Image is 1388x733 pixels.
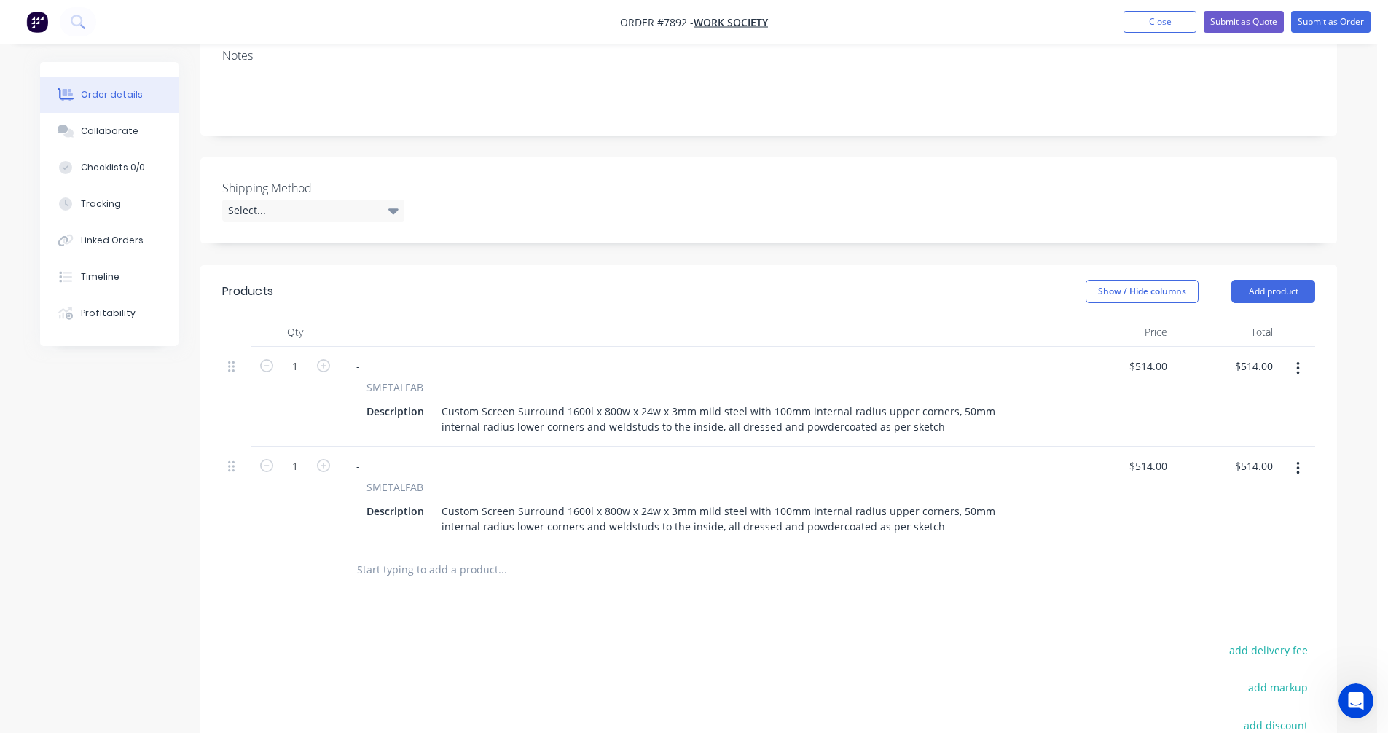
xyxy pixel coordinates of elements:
[40,259,179,295] button: Timeline
[81,234,144,247] div: Linked Orders
[361,501,430,522] div: Description
[81,270,119,283] div: Timeline
[40,77,179,113] button: Order details
[251,318,339,347] div: Qty
[345,356,372,377] div: -
[1338,683,1373,718] iframe: Intercom live chat
[366,380,423,395] span: SMETALFAB
[81,161,145,174] div: Checklists 0/0
[1291,11,1371,33] button: Submit as Order
[81,125,138,138] div: Collaborate
[40,186,179,222] button: Tracking
[26,11,48,33] img: Factory
[222,200,404,222] div: Select...
[222,179,404,197] label: Shipping Method
[1067,318,1173,347] div: Price
[345,455,372,477] div: -
[81,197,121,211] div: Tracking
[1231,280,1315,303] button: Add product
[81,307,136,320] div: Profitability
[40,295,179,332] button: Profitability
[40,222,179,259] button: Linked Orders
[40,149,179,186] button: Checklists 0/0
[1204,11,1284,33] button: Submit as Quote
[222,49,1315,63] div: Notes
[694,15,768,29] a: Work Society
[1221,640,1315,660] button: add delivery fee
[1240,678,1315,697] button: add markup
[356,555,648,584] input: Start typing to add a product...
[1173,318,1279,347] div: Total
[366,479,423,495] span: SMETALFAB
[436,401,1040,437] div: Custom Screen Surround 1600l x 800w x 24w x 3mm mild steel with 100mm internal radius upper corne...
[81,88,143,101] div: Order details
[1124,11,1196,33] button: Close
[436,501,1040,537] div: Custom Screen Surround 1600l x 800w x 24w x 3mm mild steel with 100mm internal radius upper corne...
[620,15,694,29] span: Order #7892 -
[222,283,273,300] div: Products
[1086,280,1199,303] button: Show / Hide columns
[40,113,179,149] button: Collaborate
[361,401,430,422] div: Description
